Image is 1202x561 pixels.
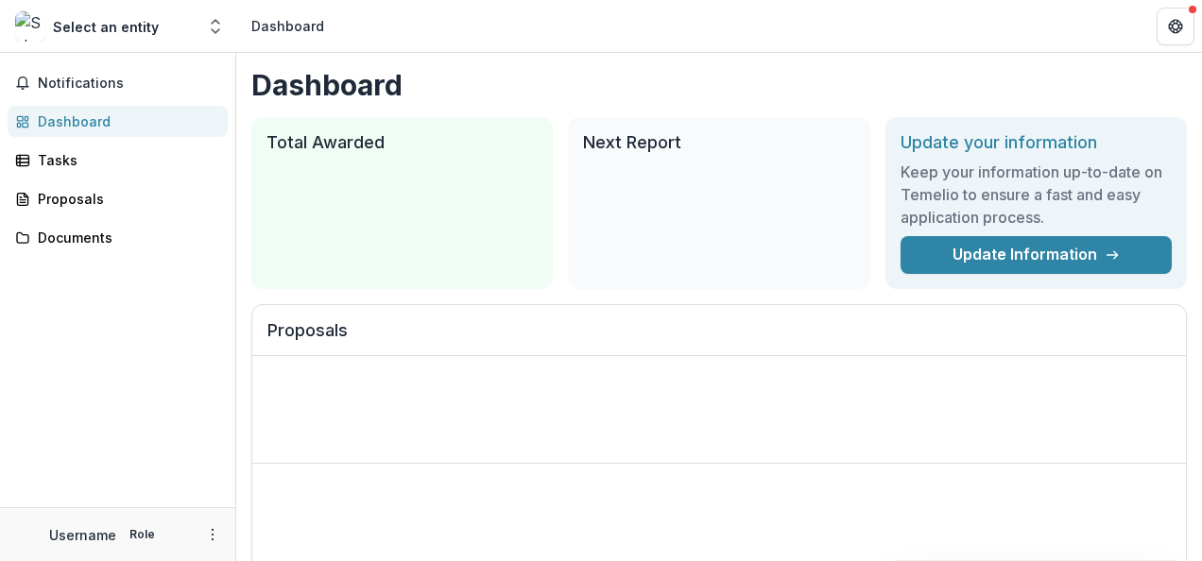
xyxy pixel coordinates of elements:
[251,16,324,36] div: Dashboard
[15,11,45,42] img: Select an entity
[8,183,228,214] a: Proposals
[38,76,220,92] span: Notifications
[244,12,332,40] nav: breadcrumb
[124,526,161,543] p: Role
[38,150,213,170] div: Tasks
[8,68,228,98] button: Notifications
[8,144,228,176] a: Tasks
[38,111,213,131] div: Dashboard
[8,106,228,137] a: Dashboard
[38,189,213,209] div: Proposals
[49,525,116,545] p: Username
[201,523,224,546] button: More
[1157,8,1194,45] button: Get Help
[901,236,1172,274] a: Update Information
[583,132,854,153] h2: Next Report
[266,132,538,153] h2: Total Awarded
[901,132,1172,153] h2: Update your information
[901,161,1172,229] h3: Keep your information up-to-date on Temelio to ensure a fast and easy application process.
[53,17,159,37] div: Select an entity
[202,8,229,45] button: Open entity switcher
[251,68,1187,102] h1: Dashboard
[8,222,228,253] a: Documents
[267,320,1171,356] h2: Proposals
[38,228,213,247] div: Documents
